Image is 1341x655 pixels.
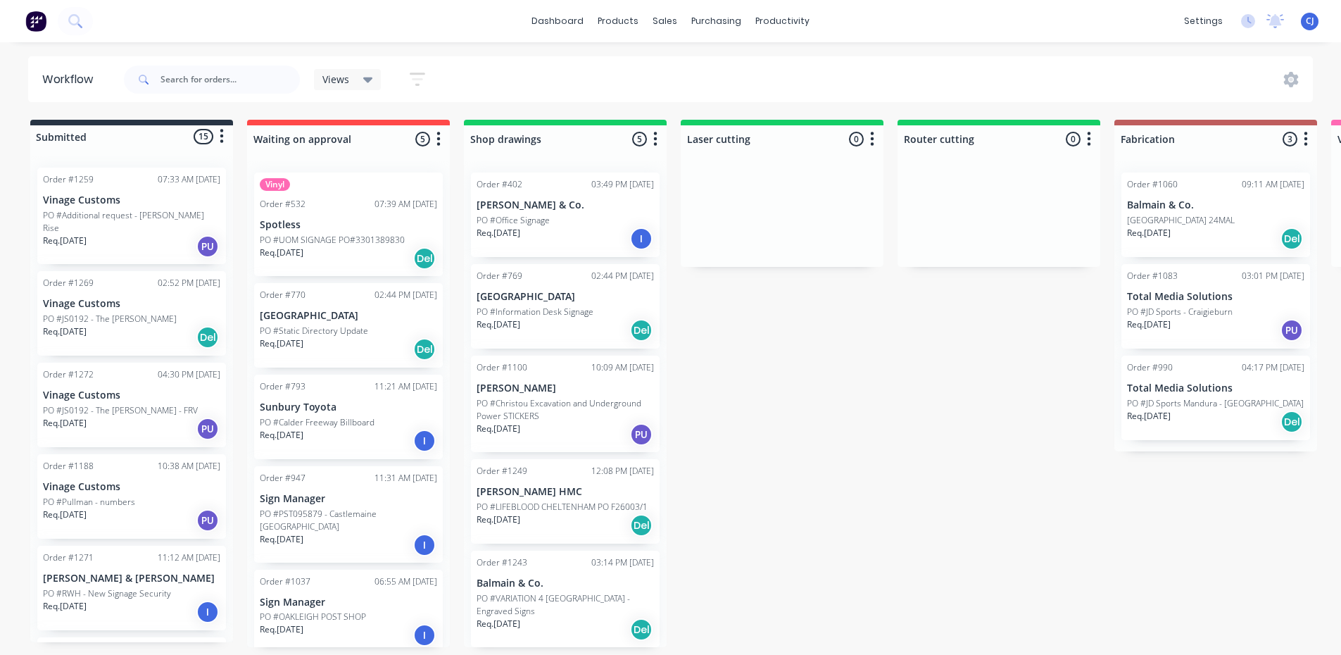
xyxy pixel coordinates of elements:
[591,556,654,569] div: 03:14 PM [DATE]
[43,404,198,417] p: PO #JS0192 - The [PERSON_NAME] - FRV
[477,618,520,630] p: Req. [DATE]
[196,235,219,258] div: PU
[43,194,220,206] p: Vinage Customs
[477,291,654,303] p: [GEOGRAPHIC_DATA]
[477,306,593,318] p: PO #Information Desk Signage
[1121,356,1310,440] div: Order #99004:17 PM [DATE]Total Media SolutionsPO #JD Sports Mandura - [GEOGRAPHIC_DATA]Req.[DATE]Del
[477,199,654,211] p: [PERSON_NAME] & Co.
[196,601,219,623] div: I
[158,173,220,186] div: 07:33 AM [DATE]
[158,460,220,473] div: 10:38 AM [DATE]
[1127,178,1178,191] div: Order #1060
[413,430,436,452] div: I
[630,618,653,641] div: Del
[43,325,87,338] p: Req. [DATE]
[37,454,226,539] div: Order #118810:38 AM [DATE]Vinage CustomsPO #Pullman - numbersReq.[DATE]PU
[591,178,654,191] div: 03:49 PM [DATE]
[260,493,437,505] p: Sign Manager
[477,270,522,282] div: Order #769
[1280,411,1303,433] div: Del
[477,423,520,435] p: Req. [DATE]
[477,227,520,239] p: Req. [DATE]
[158,277,220,289] div: 02:52 PM [DATE]
[43,235,87,247] p: Req. [DATE]
[591,270,654,282] div: 02:44 PM [DATE]
[43,496,135,509] p: PO #Pullman - numbers
[1127,227,1171,239] p: Req. [DATE]
[260,597,437,609] p: Sign Manager
[196,418,219,440] div: PU
[477,397,654,423] p: PO #Christou Excavation and Underground Power STICKERS
[477,214,550,227] p: PO #Office Signage
[413,624,436,647] div: I
[260,380,306,393] div: Order #793
[471,356,660,452] div: Order #110010:09 AM [DATE][PERSON_NAME]PO #Christou Excavation and Underground Power STICKERSReq....
[25,11,46,32] img: Factory
[1280,319,1303,342] div: PU
[42,71,100,88] div: Workflow
[630,319,653,342] div: Del
[260,472,306,485] div: Order #947
[260,401,437,413] p: Sunbury Toyota
[254,375,443,459] div: Order #79311:21 AM [DATE]Sunbury ToyotaPO #Calder Freeway BillboardReq.[DATE]I
[1127,318,1171,331] p: Req. [DATE]
[1127,214,1235,227] p: [GEOGRAPHIC_DATA] 24MAL
[1127,291,1304,303] p: Total Media Solutions
[37,363,226,447] div: Order #127204:30 PM [DATE]Vinage CustomsPO #JS0192 - The [PERSON_NAME] - FRVReq.[DATE]PU
[477,361,527,374] div: Order #1100
[43,600,87,613] p: Req. [DATE]
[160,65,300,94] input: Search for orders...
[374,289,437,301] div: 02:44 PM [DATE]
[260,325,368,337] p: PO #Static Directory Update
[254,283,443,368] div: Order #77002:44 PM [DATE][GEOGRAPHIC_DATA]PO #Static Directory UpdateReq.[DATE]Del
[477,318,520,331] p: Req. [DATE]
[630,227,653,250] div: I
[477,178,522,191] div: Order #402
[1127,382,1304,394] p: Total Media Solutions
[1127,306,1233,318] p: PO #JD Sports - Craigieburn
[1127,410,1171,423] p: Req. [DATE]
[43,460,94,473] div: Order #1188
[37,271,226,356] div: Order #126902:52 PM [DATE]Vinage CustomsPO #JS0192 - The [PERSON_NAME]Req.[DATE]Del
[477,592,654,618] p: PO #VARIATION 4 [GEOGRAPHIC_DATA] - Engraved Signs
[477,578,654,589] p: Balmain & Co.
[322,72,349,87] span: Views
[260,575,310,588] div: Order #1037
[43,209,220,235] p: PO #Additional request - [PERSON_NAME] Rise
[477,486,654,498] p: [PERSON_NAME] HMC
[1121,173,1310,257] div: Order #106009:11 AM [DATE]Balmain & Co.[GEOGRAPHIC_DATA] 24MALReq.[DATE]Del
[260,533,303,546] p: Req. [DATE]
[260,623,303,636] p: Req. [DATE]
[471,264,660,349] div: Order #76902:44 PM [DATE][GEOGRAPHIC_DATA]PO #Information Desk SignageReq.[DATE]Del
[43,587,171,600] p: PO #RWH - New Signage Security
[260,219,437,231] p: Spotless
[260,310,437,322] p: [GEOGRAPHIC_DATA]
[1127,361,1173,374] div: Order #990
[43,573,220,585] p: [PERSON_NAME] & [PERSON_NAME]
[43,298,220,310] p: Vinage Customs
[1177,11,1230,32] div: settings
[591,361,654,374] div: 10:09 AM [DATE]
[43,509,87,521] p: Req. [DATE]
[748,11,817,32] div: productivity
[471,173,660,257] div: Order #40203:49 PM [DATE][PERSON_NAME] & Co.PO #Office SignageReq.[DATE]I
[43,313,177,325] p: PO #JS0192 - The [PERSON_NAME]
[374,380,437,393] div: 11:21 AM [DATE]
[471,551,660,647] div: Order #124303:14 PM [DATE]Balmain & Co.PO #VARIATION 4 [GEOGRAPHIC_DATA] - Engraved SignsReq.[DAT...
[254,570,443,654] div: Order #103706:55 AM [DATE]Sign ManagerPO #OAKLEIGH POST SHOPReq.[DATE]I
[591,11,646,32] div: products
[630,514,653,537] div: Del
[37,168,226,264] div: Order #125907:33 AM [DATE]Vinage CustomsPO #Additional request - [PERSON_NAME] RiseReq.[DATE]PU
[1127,270,1178,282] div: Order #1083
[1280,227,1303,250] div: Del
[158,368,220,381] div: 04:30 PM [DATE]
[260,337,303,350] p: Req. [DATE]
[43,173,94,186] div: Order #1259
[158,551,220,564] div: 11:12 AM [DATE]
[260,198,306,211] div: Order #532
[196,326,219,349] div: Del
[477,513,520,526] p: Req. [DATE]
[646,11,684,32] div: sales
[43,389,220,401] p: Vinage Customs
[684,11,748,32] div: purchasing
